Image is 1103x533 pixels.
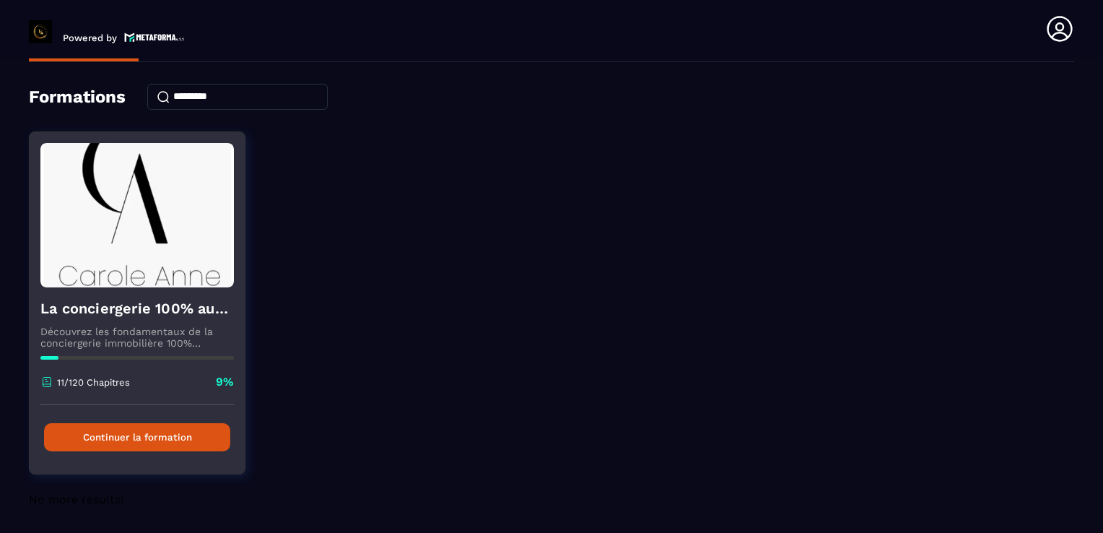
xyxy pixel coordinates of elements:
span: No more results! [29,493,123,506]
a: formation-backgroundLa conciergerie 100% automatiséeDécouvrez les fondamentaux de la conciergerie... [29,131,263,493]
p: 9% [216,374,234,390]
img: logo [124,31,185,43]
h4: La conciergerie 100% automatisée [40,298,234,318]
p: 11/120 Chapitres [57,377,130,388]
p: Découvrez les fondamentaux de la conciergerie immobilière 100% automatisée. Cette formation est c... [40,326,234,349]
img: formation-background [40,143,234,287]
button: Continuer la formation [44,423,230,451]
img: logo-branding [29,20,52,43]
h4: Formations [29,87,126,107]
p: Powered by [63,32,117,43]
